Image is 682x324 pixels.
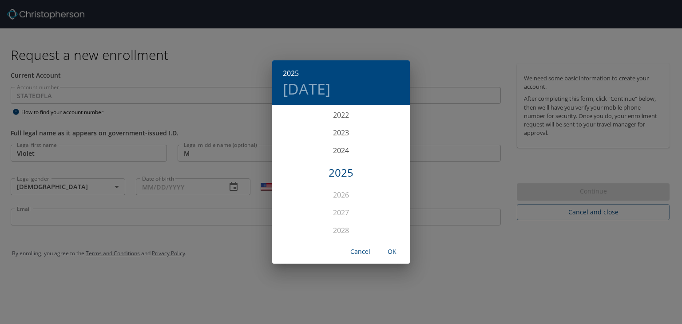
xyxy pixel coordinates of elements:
button: OK [378,244,406,260]
div: 2025 [272,164,410,182]
span: OK [381,246,403,257]
div: 2022 [272,106,410,124]
button: 2025 [283,67,299,79]
span: Cancel [349,246,371,257]
div: 2024 [272,142,410,159]
button: [DATE] [283,79,330,98]
div: 2023 [272,124,410,142]
button: Cancel [346,244,374,260]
